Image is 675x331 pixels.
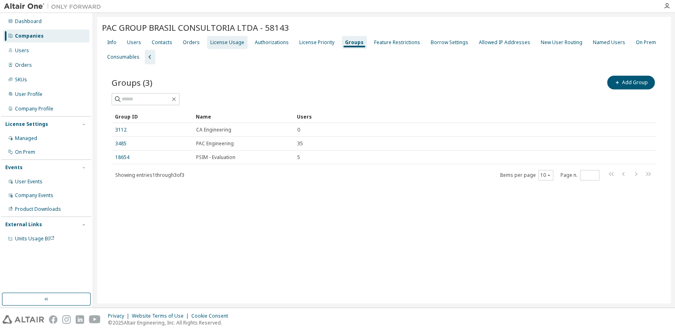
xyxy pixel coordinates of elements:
a: 3485 [115,140,127,147]
div: License Settings [5,121,48,127]
div: Info [107,39,116,46]
img: youtube.svg [89,315,101,324]
div: Borrow Settings [431,39,468,46]
div: SKUs [15,76,27,83]
div: License Priority [299,39,334,46]
div: Dashboard [15,18,42,25]
img: Altair One [4,2,105,11]
div: On Prem [15,149,35,155]
div: Users [297,110,634,123]
div: Company Profile [15,106,53,112]
button: 10 [540,172,551,178]
div: Privacy [108,313,132,319]
div: Managed [15,135,37,142]
span: CA Engineering [196,127,231,133]
div: External Links [5,221,42,228]
div: Users [15,47,29,54]
div: Allowed IP Addresses [479,39,530,46]
button: Add Group [607,76,655,89]
div: User Profile [15,91,42,98]
span: PAC GROUP BRASIL CONSULTORIA LTDA - 58143 [102,22,289,33]
img: altair_logo.svg [2,315,44,324]
span: Groups (3) [112,77,152,88]
div: User Events [15,178,42,185]
div: Users [127,39,141,46]
span: Items per page [500,170,553,180]
span: Showing entries 1 through 3 of 3 [115,172,184,178]
span: 5 [297,154,300,161]
div: Company Events [15,192,53,199]
div: Name [196,110,290,123]
span: Page n. [561,170,599,180]
a: 3112 [115,127,127,133]
div: Contacts [152,39,172,46]
span: PAC Engineering [196,140,234,147]
div: Cookie Consent [191,313,233,319]
div: Orders [183,39,200,46]
div: Authorizations [255,39,289,46]
div: Product Downloads [15,206,61,212]
div: New User Routing [541,39,582,46]
span: PSIM - Evaluation [196,154,235,161]
span: 35 [297,140,303,147]
div: On Prem [636,39,656,46]
span: 0 [297,127,300,133]
div: Events [5,164,23,171]
div: Orders [15,62,32,68]
div: License Usage [210,39,244,46]
span: Units Usage BI [15,235,55,242]
div: Consumables [107,54,140,60]
div: Companies [15,33,44,39]
img: instagram.svg [62,315,71,324]
div: Website Terms of Use [132,313,191,319]
img: facebook.svg [49,315,57,324]
div: Groups [345,39,364,46]
img: linkedin.svg [76,315,84,324]
a: 18654 [115,154,129,161]
div: Group ID [115,110,189,123]
div: Feature Restrictions [374,39,420,46]
div: Named Users [593,39,625,46]
p: © 2025 Altair Engineering, Inc. All Rights Reserved. [108,319,233,326]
